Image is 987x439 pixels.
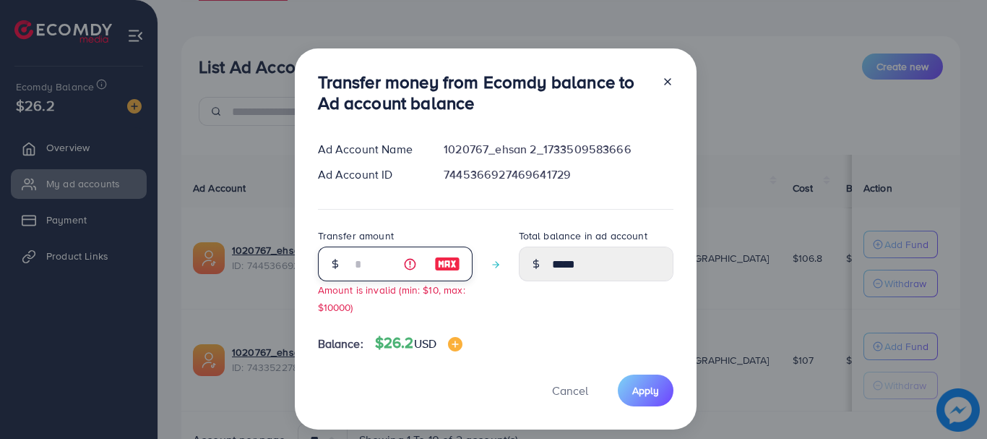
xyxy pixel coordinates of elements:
div: 7445366927469641729 [432,166,684,183]
div: Ad Account ID [306,166,433,183]
img: image [434,255,460,273]
h3: Transfer money from Ecomdy balance to Ad account balance [318,72,650,114]
label: Total balance in ad account [519,229,647,243]
span: Apply [632,383,659,398]
span: Balance: [318,336,363,352]
h4: $26.2 [375,334,462,352]
label: Transfer amount [318,229,394,243]
button: Cancel [534,375,606,406]
span: Cancel [552,383,588,398]
img: image [448,337,462,351]
small: Amount is invalid (min: $10, max: $10000) [318,283,465,313]
span: USD [414,336,436,351]
div: Ad Account Name [306,141,433,158]
button: Apply [618,375,673,406]
div: 1020767_ehsan 2_1733509583666 [432,141,684,158]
